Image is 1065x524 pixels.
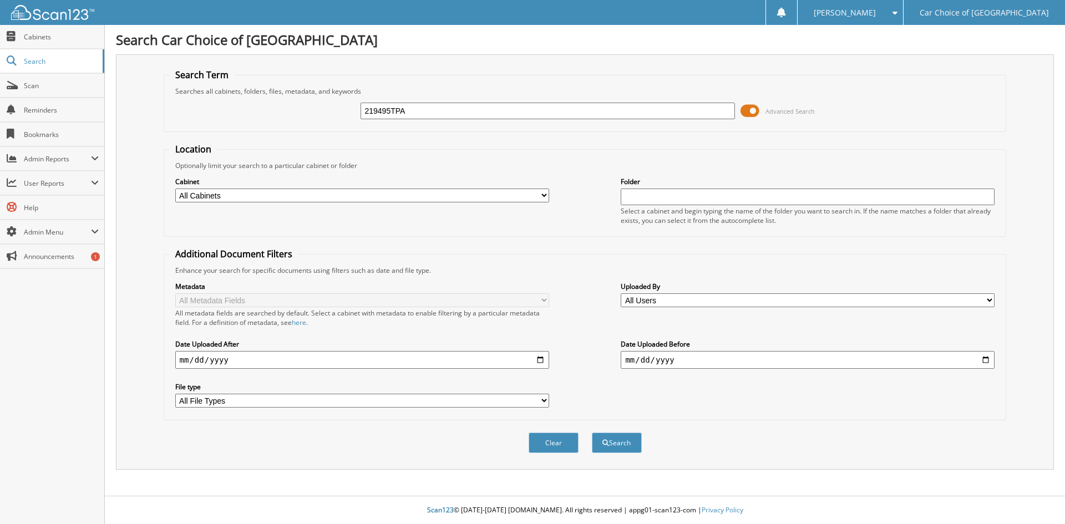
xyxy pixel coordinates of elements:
[920,9,1049,16] span: Car Choice of [GEOGRAPHIC_DATA]
[292,318,306,327] a: here
[24,81,99,90] span: Scan
[175,351,549,369] input: start
[170,266,1001,275] div: Enhance your search for specific documents using filters such as date and file type.
[765,107,815,115] span: Advanced Search
[24,105,99,115] span: Reminders
[175,282,549,291] label: Metadata
[175,382,549,391] label: File type
[24,252,99,261] span: Announcements
[621,339,995,349] label: Date Uploaded Before
[170,248,298,260] legend: Additional Document Filters
[170,87,1001,96] div: Searches all cabinets, folders, files, metadata, and keywords
[24,203,99,212] span: Help
[814,9,876,16] span: [PERSON_NAME]
[91,252,100,261] div: 1
[1010,471,1065,524] iframe: Chat Widget
[175,339,549,349] label: Date Uploaded After
[11,5,94,20] img: scan123-logo-white.svg
[170,143,217,155] legend: Location
[24,32,99,42] span: Cabinets
[175,308,549,327] div: All metadata fields are searched by default. Select a cabinet with metadata to enable filtering b...
[427,505,454,515] span: Scan123
[170,69,234,81] legend: Search Term
[621,282,995,291] label: Uploaded By
[116,30,1054,49] h1: Search Car Choice of [GEOGRAPHIC_DATA]
[702,505,743,515] a: Privacy Policy
[105,497,1065,524] div: © [DATE]-[DATE] [DOMAIN_NAME]. All rights reserved | appg01-scan123-com |
[621,351,995,369] input: end
[24,130,99,139] span: Bookmarks
[24,57,97,66] span: Search
[621,177,995,186] label: Folder
[24,179,91,188] span: User Reports
[175,177,549,186] label: Cabinet
[24,154,91,164] span: Admin Reports
[621,206,995,225] div: Select a cabinet and begin typing the name of the folder you want to search in. If the name match...
[24,227,91,237] span: Admin Menu
[170,161,1001,170] div: Optionally limit your search to a particular cabinet or folder
[529,433,579,453] button: Clear
[592,433,642,453] button: Search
